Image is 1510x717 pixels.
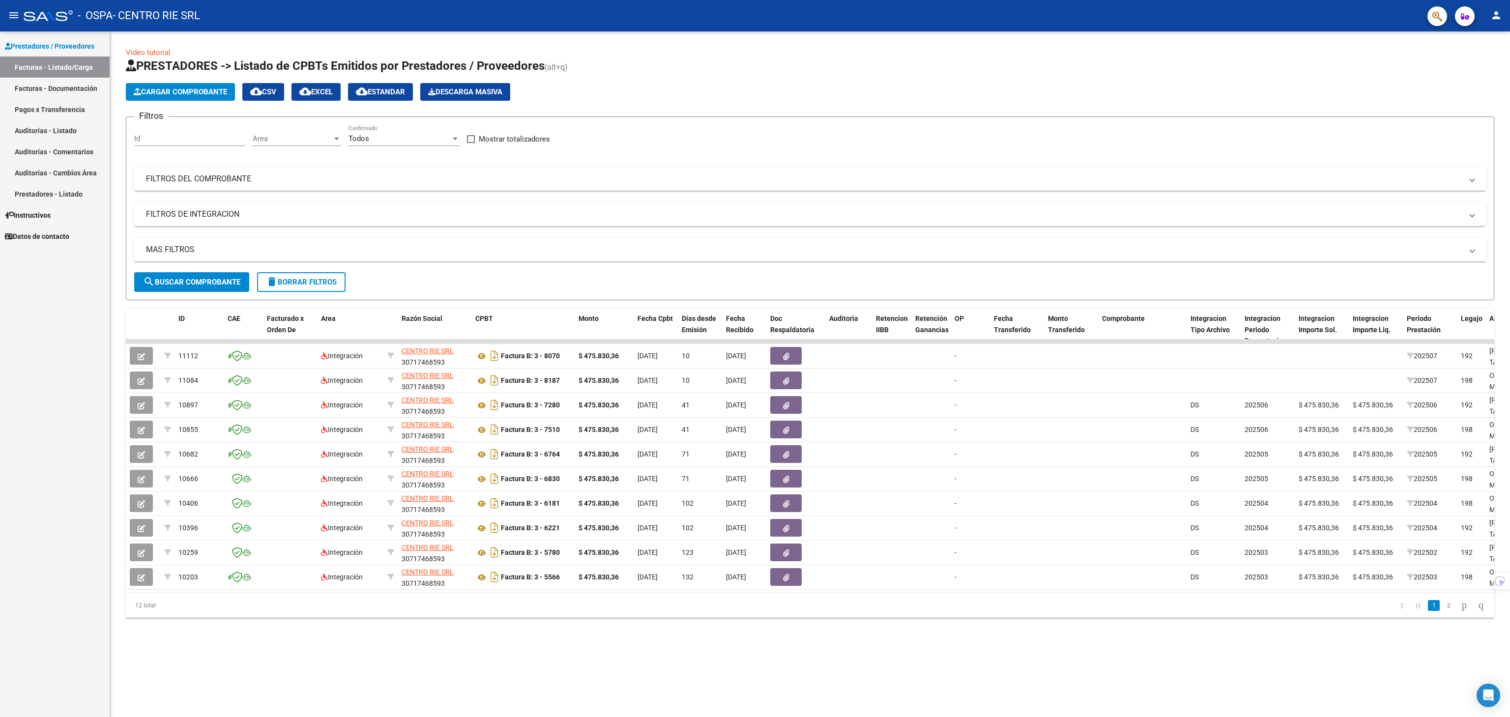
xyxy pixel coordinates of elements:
span: Cargar Comprobante [134,87,227,96]
span: [DATE] [638,376,658,384]
span: OP [955,315,964,322]
span: - CENTRO RIE SRL [113,5,200,27]
i: Descargar documento [488,545,501,560]
a: go to first page [1396,600,1408,611]
span: CENTRO RIE SRL [402,494,454,502]
span: Area [253,134,332,143]
i: Descargar documento [488,471,501,487]
span: - [955,475,957,483]
button: EXCEL [291,83,341,101]
span: Integracion Importe Liq. [1353,315,1391,334]
button: Buscar Comprobante [134,272,249,292]
span: DS [1191,401,1199,409]
mat-expansion-panel-header: MAS FILTROS [134,238,1486,261]
strong: Factura B: 3 - 6764 [501,451,560,459]
span: Fecha Transferido [994,315,1031,334]
span: Fecha Cpbt [638,315,673,322]
span: Integración [321,450,363,458]
span: Buscar Comprobante [143,278,240,287]
i: Descargar documento [488,397,501,413]
span: 10897 [178,401,198,409]
span: $ 475.830,36 [1353,499,1393,507]
mat-panel-title: MAS FILTROS [146,244,1462,255]
datatable-header-cell: Integracion Periodo Presentacion [1241,308,1295,351]
span: 202502 [1407,548,1437,556]
span: CSV [250,87,276,96]
span: CENTRO RIE SRL [402,421,454,429]
span: $ 475.830,36 [1353,475,1393,483]
span: 10682 [178,450,198,458]
a: Video tutorial [126,48,171,57]
span: DS [1191,426,1199,433]
div: 198 [1461,572,1473,583]
a: go to previous page [1411,600,1425,611]
datatable-header-cell: OP [951,308,990,351]
div: 30717468593 [402,345,467,366]
span: [DATE] [726,426,746,433]
strong: Factura B: 3 - 6830 [501,475,560,483]
datatable-header-cell: Fecha Cpbt [634,308,678,351]
span: 202505 [1407,450,1437,458]
span: 202505 [1245,450,1268,458]
mat-icon: cloud_download [299,86,311,97]
div: 192 [1461,547,1473,558]
li: page 1 [1426,597,1441,614]
span: Prestadores / Proveedores [5,41,94,52]
strong: $ 475.830,36 [579,475,619,483]
span: [DATE] [638,352,658,360]
span: CPBT [475,315,493,322]
span: CENTRO RIE SRL [402,544,454,551]
span: 102 [682,499,694,507]
span: $ 475.830,36 [1299,426,1339,433]
span: Instructivos [5,210,51,221]
datatable-header-cell: Integracion Tipo Archivo [1187,308,1241,351]
datatable-header-cell: Legajo [1457,308,1485,351]
span: Estandar [356,87,405,96]
datatable-header-cell: Razón Social [398,308,471,351]
span: [DATE] [638,573,658,581]
div: 30717468593 [402,493,467,514]
div: 192 [1461,522,1473,534]
div: 30717468593 [402,468,467,489]
div: 198 [1461,424,1473,435]
span: Comprobante [1102,315,1145,322]
mat-icon: person [1490,9,1502,21]
span: Monto Transferido [1048,315,1085,334]
datatable-header-cell: Facturado x Orden De [263,308,317,351]
datatable-header-cell: Area [317,308,383,351]
span: 10203 [178,573,198,581]
span: Integración [321,426,363,433]
span: 202506 [1245,401,1268,409]
span: 71 [682,475,690,483]
span: Integración [321,524,363,532]
span: DS [1191,573,1199,581]
span: [DATE] [726,450,746,458]
span: $ 475.830,36 [1299,475,1339,483]
span: 10259 [178,548,198,556]
span: CENTRO RIE SRL [402,519,454,527]
span: 202503 [1407,573,1437,581]
span: - [955,524,957,532]
div: 198 [1461,473,1473,485]
strong: Factura B: 3 - 7280 [501,402,560,409]
span: 202504 [1245,524,1268,532]
span: $ 475.830,36 [1353,401,1393,409]
span: [DATE] [638,499,658,507]
span: 41 [682,401,690,409]
div: 198 [1461,498,1473,509]
button: Borrar Filtros [257,272,346,292]
span: 202507 [1407,352,1437,360]
strong: $ 475.830,36 [579,548,619,556]
span: Facturado x Orden De [267,315,304,334]
span: 10666 [178,475,198,483]
button: Estandar [348,83,413,101]
span: Datos de contacto [5,231,69,242]
span: Período Prestación [1407,315,1441,334]
strong: $ 475.830,36 [579,573,619,581]
strong: $ 475.830,36 [579,524,619,532]
datatable-header-cell: Fecha Transferido [990,308,1044,351]
span: [DATE] [638,524,658,532]
span: DS [1191,450,1199,458]
span: [DATE] [638,548,658,556]
span: Integración [321,376,363,384]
